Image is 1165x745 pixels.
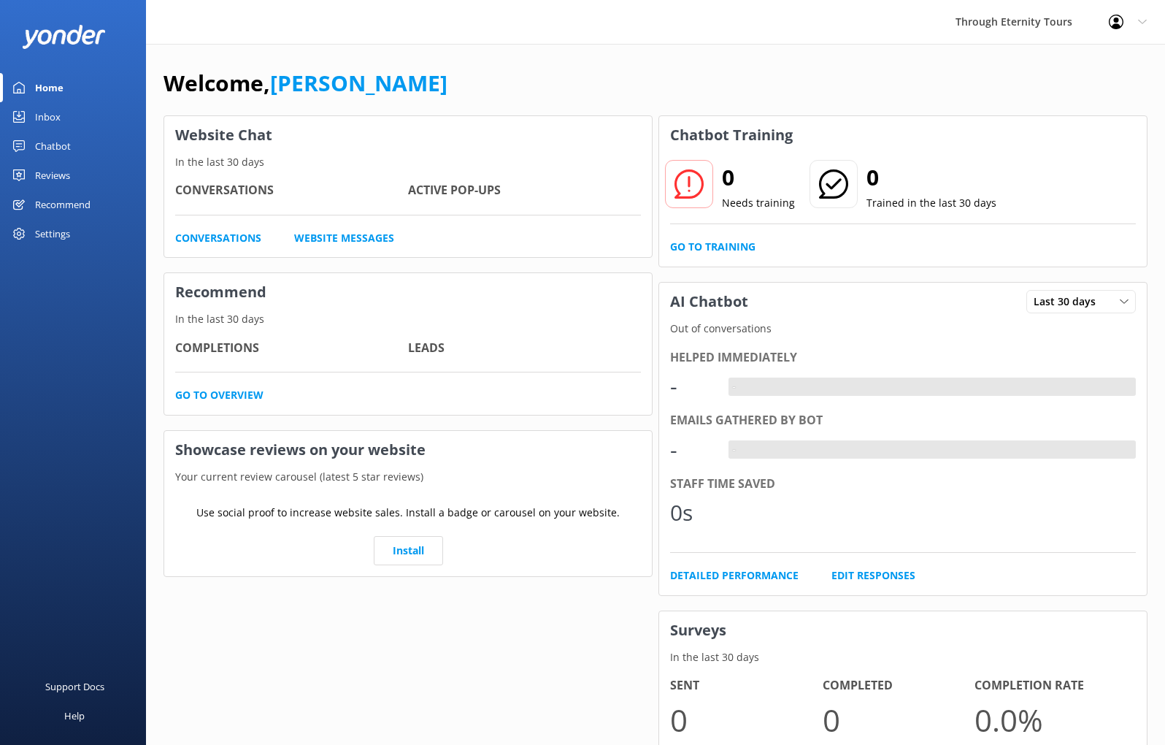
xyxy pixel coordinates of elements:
[294,230,394,246] a: Website Messages
[64,701,85,730] div: Help
[164,154,652,170] p: In the last 30 days
[823,695,975,744] p: 0
[670,432,714,467] div: -
[670,239,755,255] a: Go to Training
[164,273,652,311] h3: Recommend
[866,195,996,211] p: Trained in the last 30 days
[670,676,823,695] h4: Sent
[175,387,264,403] a: Go to overview
[35,73,64,102] div: Home
[35,190,91,219] div: Recommend
[670,369,714,404] div: -
[670,495,714,530] div: 0s
[670,568,799,584] a: Detailed Performance
[164,469,652,485] p: Your current review carousel (latest 5 star reviews)
[196,505,620,521] p: Use social proof to increase website sales. Install a badge or carousel on your website.
[408,339,641,358] h4: Leads
[722,160,795,195] h2: 0
[659,649,1147,665] p: In the last 30 days
[831,568,915,584] a: Edit Responses
[164,311,652,327] p: In the last 30 days
[175,230,261,246] a: Conversations
[728,378,739,397] div: -
[659,283,759,321] h3: AI Chatbot
[408,181,641,200] h4: Active Pop-ups
[175,181,408,200] h4: Conversations
[35,219,70,248] div: Settings
[722,195,795,211] p: Needs training
[175,339,408,358] h4: Completions
[1034,294,1104,310] span: Last 30 days
[823,676,975,695] h4: Completed
[974,676,1127,695] h4: Completion Rate
[670,475,1136,494] div: Staff time saved
[670,348,1136,367] div: Helped immediately
[374,536,443,565] a: Install
[728,440,739,459] div: -
[659,321,1147,337] p: Out of conversations
[670,411,1136,430] div: Emails gathered by bot
[35,102,61,131] div: Inbox
[35,161,70,190] div: Reviews
[659,116,804,154] h3: Chatbot Training
[670,695,823,744] p: 0
[974,695,1127,744] p: 0.0 %
[164,116,652,154] h3: Website Chat
[35,131,71,161] div: Chatbot
[164,66,447,101] h1: Welcome,
[270,68,447,98] a: [PERSON_NAME]
[866,160,996,195] h2: 0
[45,672,104,701] div: Support Docs
[164,431,652,469] h3: Showcase reviews on your website
[22,25,106,49] img: yonder-white-logo.png
[659,611,1147,649] h3: Surveys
